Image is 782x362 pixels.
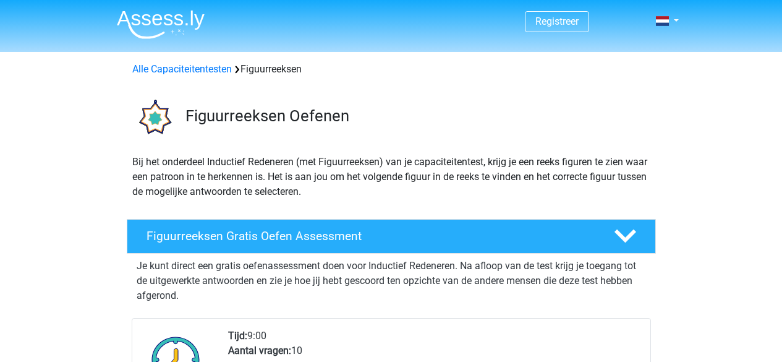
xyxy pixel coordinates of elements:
[137,259,646,303] p: Je kunt direct een gratis oefenassessment doen voor Inductief Redeneren. Na afloop van de test kr...
[132,155,650,199] p: Bij het onderdeel Inductief Redeneren (met Figuurreeksen) van je capaciteitentest, krijg je een r...
[147,229,594,243] h4: Figuurreeksen Gratis Oefen Assessment
[228,330,247,342] b: Tijd:
[185,106,646,126] h3: Figuurreeksen Oefenen
[127,92,180,144] img: figuurreeksen
[535,15,579,27] a: Registreer
[127,62,655,77] div: Figuurreeksen
[122,219,661,254] a: Figuurreeksen Gratis Oefen Assessment
[228,345,291,356] b: Aantal vragen:
[117,10,205,39] img: Assessly
[132,63,232,75] a: Alle Capaciteitentesten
